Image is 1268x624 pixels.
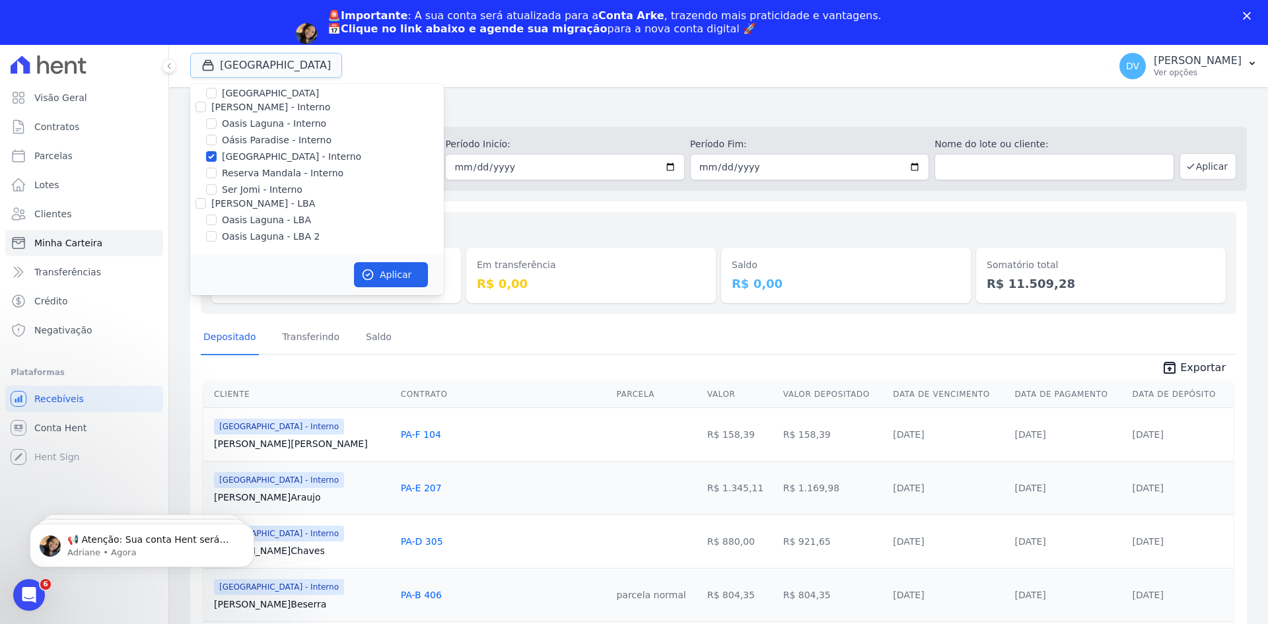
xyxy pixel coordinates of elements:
[1133,483,1164,493] a: [DATE]
[214,491,390,504] a: [PERSON_NAME]Araujo
[222,133,332,147] label: Oásis Paradise - Interno
[1133,429,1164,440] a: [DATE]
[341,22,608,35] b: Clique no link abaixo e agende sua migração
[5,288,163,314] a: Crédito
[34,324,92,337] span: Negativação
[40,579,51,590] span: 6
[5,143,163,169] a: Parcelas
[5,415,163,441] a: Conta Hent
[328,44,437,58] a: Agendar migração
[1154,54,1242,67] p: [PERSON_NAME]
[396,381,612,408] th: Contrato
[34,265,101,279] span: Transferências
[1014,429,1045,440] a: [DATE]
[893,429,924,440] a: [DATE]
[1133,536,1164,547] a: [DATE]
[732,258,960,272] dt: Saldo
[690,137,929,151] label: Período Fim:
[893,536,924,547] a: [DATE]
[987,258,1215,272] dt: Somatório total
[34,295,68,308] span: Crédito
[222,166,343,180] label: Reserva Mandala - Interno
[401,483,442,493] a: PA-E 207
[778,381,888,408] th: Valor Depositado
[201,321,259,355] a: Depositado
[222,183,302,197] label: Ser Jomi - Interno
[445,137,684,151] label: Período Inicío:
[1014,536,1045,547] a: [DATE]
[611,381,701,408] th: Parcela
[34,120,79,133] span: Contratos
[214,437,390,450] a: [PERSON_NAME][PERSON_NAME]
[5,85,163,111] a: Visão Geral
[1014,483,1045,493] a: [DATE]
[987,275,1215,293] dd: R$ 11.509,28
[214,526,344,541] span: [GEOGRAPHIC_DATA] - Interno
[211,198,315,209] label: [PERSON_NAME] - LBA
[296,23,317,44] img: Profile image for Adriane
[222,230,320,244] label: Oasis Laguna - LBA 2
[5,230,163,256] a: Minha Carteira
[778,461,888,514] td: R$ 1.169,98
[477,258,705,272] dt: Em transferência
[5,259,163,285] a: Transferências
[888,381,1009,408] th: Data de Vencimento
[702,381,778,408] th: Valor
[328,9,882,36] div: : A sua conta será atualizada para a , trazendo mais praticidade e vantagens. 📅 para a nova conta...
[5,201,163,227] a: Clientes
[280,321,343,355] a: Transferindo
[1126,61,1139,71] span: DV
[34,236,102,250] span: Minha Carteira
[10,496,274,588] iframe: Intercom notifications mensagem
[401,536,443,547] a: PA-D 305
[214,472,344,488] span: [GEOGRAPHIC_DATA] - Interno
[778,568,888,621] td: R$ 804,35
[1133,590,1164,600] a: [DATE]
[732,275,960,293] dd: R$ 0,00
[203,381,396,408] th: Cliente
[211,102,330,112] label: [PERSON_NAME] - Interno
[214,419,344,434] span: [GEOGRAPHIC_DATA] - Interno
[702,407,778,461] td: R$ 158,39
[34,421,87,434] span: Conta Hent
[1180,360,1226,376] span: Exportar
[5,317,163,343] a: Negativação
[1243,12,1256,20] div: Fechar
[222,87,319,100] label: [GEOGRAPHIC_DATA]
[401,590,442,600] a: PA-B 406
[598,9,664,22] b: Conta Arke
[354,262,428,287] button: Aplicar
[1109,48,1268,85] button: DV [PERSON_NAME] Ver opções
[1162,360,1178,376] i: unarchive
[328,9,407,22] b: 🚨Importante
[702,461,778,514] td: R$ 1.345,11
[214,598,390,611] a: [PERSON_NAME]Beserra
[11,364,158,380] div: Plataformas
[477,275,705,293] dd: R$ 0,00
[401,429,441,440] a: PA-F 104
[34,207,71,221] span: Clientes
[34,178,59,191] span: Lotes
[778,514,888,568] td: R$ 921,65
[702,514,778,568] td: R$ 880,00
[190,53,342,78] button: [GEOGRAPHIC_DATA]
[222,117,326,131] label: Oasis Laguna - Interno
[5,114,163,140] a: Contratos
[5,386,163,412] a: Recebíveis
[616,590,686,600] a: parcela normal
[1127,381,1234,408] th: Data de Depósito
[1014,590,1045,600] a: [DATE]
[190,98,1247,121] h2: Minha Carteira
[778,407,888,461] td: R$ 158,39
[702,568,778,621] td: R$ 804,35
[222,213,311,227] label: Oasis Laguna - LBA
[214,579,344,595] span: [GEOGRAPHIC_DATA] - Interno
[5,172,163,198] a: Lotes
[1151,360,1236,378] a: unarchive Exportar
[934,137,1174,151] label: Nome do lote ou cliente:
[13,579,45,611] iframe: Intercom live chat
[1154,67,1242,78] p: Ver opções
